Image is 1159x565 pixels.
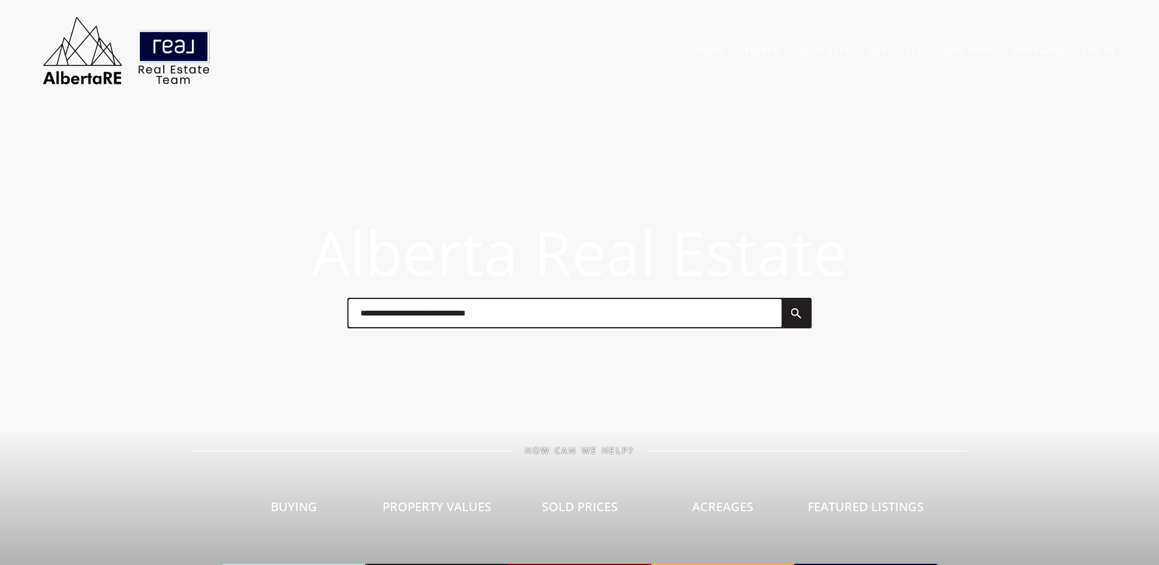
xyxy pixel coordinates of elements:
[1083,45,1115,56] a: Log In
[365,456,508,565] a: Property Values
[1012,45,1064,56] a: Mortgage
[651,456,794,565] a: Acreages
[698,45,726,56] a: Home
[382,498,491,515] span: Property Values
[808,498,924,515] span: Featured Listings
[869,45,887,56] a: Buy
[271,498,317,515] span: Buying
[692,498,753,515] span: Acreages
[744,45,780,56] a: Search
[222,456,365,565] a: Buying
[905,45,926,56] a: Sell
[508,456,651,565] a: Sold Prices
[945,45,993,56] a: Our Team
[794,456,937,565] a: Featured Listings
[799,45,850,56] a: Sold Data
[542,498,618,515] span: Sold Prices
[35,12,218,89] img: AlbertaRE Real Estate Team | Real Broker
